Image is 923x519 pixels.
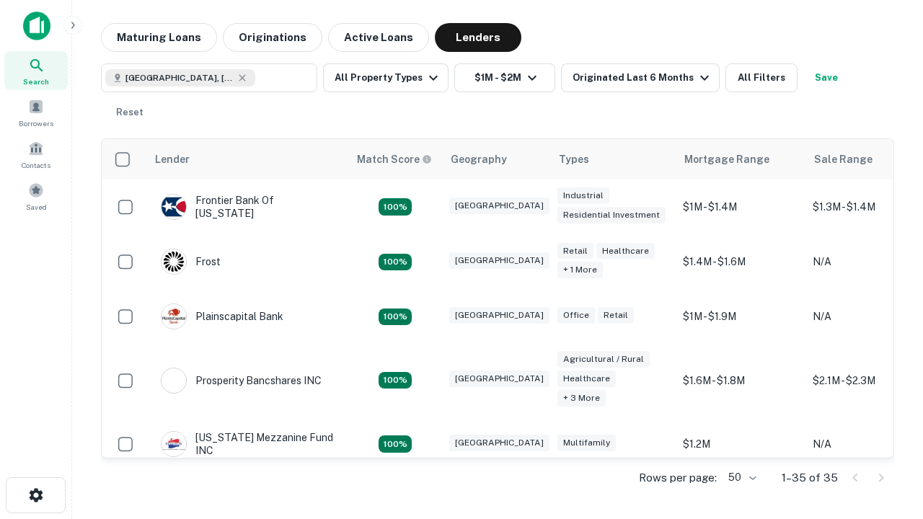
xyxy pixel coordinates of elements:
img: capitalize-icon.png [23,12,50,40]
div: Agricultural / Rural [557,351,650,368]
span: Borrowers [19,117,53,129]
div: Originated Last 6 Months [573,69,713,86]
a: Search [4,51,68,90]
img: picture [162,249,186,274]
div: Plainscapital Bank [161,303,283,329]
div: [GEOGRAPHIC_DATA] [449,307,549,324]
div: Retail [598,307,634,324]
button: Originated Last 6 Months [561,63,720,92]
button: All Filters [725,63,798,92]
td: $1M - $1.9M [676,289,805,344]
a: Contacts [4,135,68,174]
div: [GEOGRAPHIC_DATA] [449,371,549,387]
th: Mortgage Range [676,139,805,179]
div: Sale Range [814,151,873,168]
button: Originations [223,23,322,52]
div: Prosperity Bancshares INC [161,368,322,394]
div: Frontier Bank Of [US_STATE] [161,194,334,220]
td: $1.4M - $1.6M [676,234,805,289]
div: Industrial [557,187,609,204]
th: Geography [442,139,550,179]
div: + 1 more [557,262,603,278]
th: Capitalize uses an advanced AI algorithm to match your search with the best lender. The match sco... [348,139,442,179]
div: Frost [161,249,221,275]
div: Geography [451,151,507,168]
button: Maturing Loans [101,23,217,52]
p: Rows per page: [639,469,717,487]
th: Types [550,139,676,179]
div: Mortgage Range [684,151,769,168]
div: Matching Properties: 6, hasApolloMatch: undefined [379,372,412,389]
td: $1.6M - $1.8M [676,344,805,417]
div: Matching Properties: 4, hasApolloMatch: undefined [379,254,412,271]
button: Lenders [435,23,521,52]
button: Active Loans [328,23,429,52]
div: [GEOGRAPHIC_DATA] [449,435,549,451]
a: Borrowers [4,93,68,132]
div: [GEOGRAPHIC_DATA] [449,198,549,214]
p: 1–35 of 35 [782,469,838,487]
span: Saved [26,201,47,213]
img: picture [162,368,186,393]
button: Save your search to get updates of matches that match your search criteria. [803,63,849,92]
img: picture [162,432,186,456]
div: Healthcare [596,243,655,259]
div: Matching Properties: 4, hasApolloMatch: undefined [379,309,412,326]
th: Lender [146,139,348,179]
button: $1M - $2M [454,63,555,92]
img: picture [162,195,186,219]
span: [GEOGRAPHIC_DATA], [GEOGRAPHIC_DATA], [GEOGRAPHIC_DATA] [125,71,234,84]
div: Capitalize uses an advanced AI algorithm to match your search with the best lender. The match sco... [357,151,432,167]
iframe: Chat Widget [851,404,923,473]
div: Matching Properties: 4, hasApolloMatch: undefined [379,198,412,216]
div: Office [557,307,595,324]
div: Multifamily [557,435,616,451]
button: All Property Types [323,63,449,92]
div: Types [559,151,589,168]
h6: Match Score [357,151,429,167]
div: [US_STATE] Mezzanine Fund INC [161,431,334,457]
span: Search [23,76,49,87]
td: $1M - $1.4M [676,179,805,234]
div: Lender [155,151,190,168]
td: $1.2M [676,417,805,471]
button: Reset [107,98,153,127]
img: picture [162,304,186,329]
div: Residential Investment [557,207,666,223]
a: Saved [4,177,68,216]
div: Healthcare [557,371,616,387]
div: + 3 more [557,390,606,407]
div: Matching Properties: 5, hasApolloMatch: undefined [379,435,412,453]
span: Contacts [22,159,50,171]
div: Retail [557,243,593,259]
div: 50 [723,467,759,488]
div: [GEOGRAPHIC_DATA] [449,252,549,269]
